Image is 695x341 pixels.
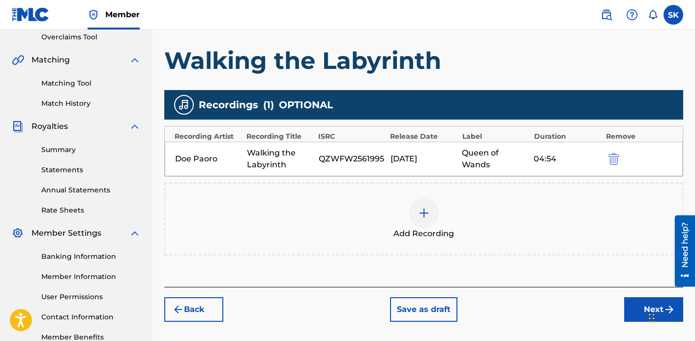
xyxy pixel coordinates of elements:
span: ( 1 ) [263,97,274,112]
div: Label [462,131,529,142]
button: Save as draft [390,297,457,322]
span: Member [105,9,140,20]
div: Queen of Wands [462,147,529,171]
img: expand [129,227,141,239]
div: Walking the Labyrinth [247,147,314,171]
a: Annual Statements [41,185,141,195]
img: search [601,9,612,21]
a: Overclaims Tool [41,32,141,42]
iframe: Resource Center [667,216,695,287]
h1: Walking the Labyrinth [164,46,683,75]
a: Statements [41,165,141,175]
div: Need help? [11,7,24,52]
div: Remove [606,131,673,142]
div: Notifications [648,10,658,20]
img: 7ee5dd4eb1f8a8e3ef2f.svg [172,304,184,315]
div: Recording Title [246,131,313,142]
img: help [626,9,638,21]
img: expand [129,54,141,66]
img: Member Settings [12,227,24,239]
div: Doe Paoro [175,153,242,165]
div: 04:54 [534,153,601,165]
div: User Menu [664,5,683,25]
div: [DATE] [391,153,457,165]
img: recording [178,99,190,111]
div: QZWFW2561995 [319,153,386,165]
a: Banking Information [41,251,141,262]
button: Next [624,297,683,322]
img: Royalties [12,121,24,132]
div: Help [622,5,642,25]
img: add [418,207,430,219]
a: Public Search [597,5,616,25]
span: OPTIONAL [279,97,333,112]
div: Drag [649,304,655,333]
span: Add Recording [393,228,454,240]
div: Release Date [390,131,457,142]
span: Matching [31,54,70,66]
img: MLC Logo [12,7,50,22]
img: 12a2ab48e56ec057fbd8.svg [608,153,619,165]
span: Member Settings [31,227,101,239]
div: Duration [534,131,601,142]
img: Matching [12,54,24,66]
a: Summary [41,145,141,155]
img: Top Rightsholder [88,9,99,21]
div: Recording Artist [175,131,242,142]
div: ISRC [318,131,385,142]
span: Royalties [31,121,68,132]
a: User Permissions [41,292,141,302]
a: Member Information [41,272,141,282]
img: expand [129,121,141,132]
span: Recordings [199,97,258,112]
button: Back [164,297,223,322]
a: Match History [41,98,141,109]
a: Rate Sheets [41,205,141,216]
a: Matching Tool [41,78,141,89]
iframe: Chat Widget [646,294,695,341]
a: Contact Information [41,312,141,322]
